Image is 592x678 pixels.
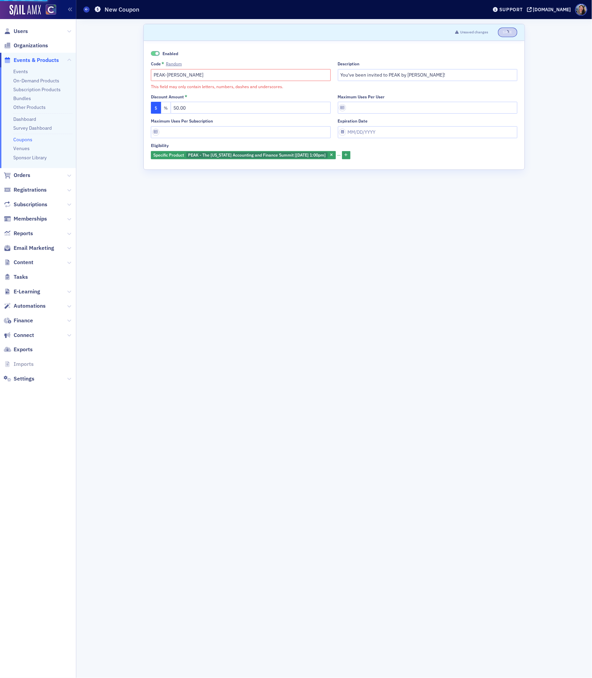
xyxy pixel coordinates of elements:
span: E-Learning [14,288,40,295]
abbr: This field is required [161,61,164,66]
a: Tasks [4,273,28,281]
button: Save [498,28,517,37]
span: Imports [14,360,34,368]
a: Venues [13,145,30,151]
span: Finance [14,317,33,324]
a: Content [4,259,33,266]
input: 0.00 [171,102,331,114]
abbr: This field is required [185,94,187,99]
span: Profile [575,4,587,16]
span: Orders [14,172,30,179]
div: Maximum uses per user [338,94,385,99]
a: Events [13,68,28,75]
div: Description [338,61,360,66]
div: Discount Amount [151,94,184,99]
span: PEAK - The [US_STATE] Accounting and Finance Summit [[DATE] 1:00pm] [188,152,326,158]
a: Users [4,28,28,35]
span: Reports [14,230,33,237]
button: $ [151,102,161,114]
span: Unsaved changes [460,30,488,35]
a: Dashboard [13,116,36,122]
a: Survey Dashboard [13,125,52,131]
h1: New Coupon [105,5,139,14]
span: Memberships [14,215,47,223]
label: This field may only contain letters, numbers, dashes and underscores. [151,83,283,90]
a: On-Demand Products [13,78,59,84]
span: Email Marketing [14,244,54,252]
span: Automations [14,302,46,310]
button: Code* [166,61,182,66]
span: Tasks [14,273,28,281]
a: View Homepage [41,4,56,16]
a: Bundles [13,95,31,101]
span: Events & Products [14,56,59,64]
a: Connect [4,332,34,339]
a: Subscriptions [4,201,47,208]
span: Subscriptions [14,201,47,208]
a: Settings [4,375,34,383]
span: Exports [14,346,33,353]
span: Users [14,28,28,35]
a: Imports [4,360,34,368]
a: Exports [4,346,33,353]
a: Organizations [4,42,48,49]
div: [DOMAIN_NAME] [533,6,571,13]
img: SailAMX [10,5,41,16]
span: Connect [14,332,34,339]
a: Finance [4,317,33,324]
a: Email Marketing [4,244,54,252]
a: Coupons [13,136,32,143]
a: Other Products [13,104,46,110]
a: Automations [4,302,46,310]
span: Enabled [162,51,178,56]
span: Registrations [14,186,47,194]
a: Events & Products [4,56,59,64]
div: PEAK - The Colorado Accounting and Finance Summit [11/11/2025 1:00pm] [151,151,336,160]
div: Support [499,6,523,13]
a: Reports [4,230,33,237]
a: E-Learning [4,288,40,295]
a: Registrations [4,186,47,194]
button: [DOMAIN_NAME] [527,7,574,12]
div: Maximum uses per subscription [151,118,213,124]
span: Enabled [151,51,160,56]
span: Organizations [14,42,48,49]
a: Sponsor Library [13,155,47,161]
div: Eligibility [151,143,169,148]
span: Specific Product [153,152,184,158]
a: Memberships [4,215,47,223]
a: Orders [4,172,30,179]
div: Expiration date [338,118,368,124]
span: Content [14,259,33,266]
div: Code [151,61,161,66]
button: % [161,102,171,114]
span: Settings [14,375,34,383]
input: MM/DD/YYYY [338,126,518,138]
a: Subscription Products [13,86,61,93]
img: SailAMX [46,4,56,15]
